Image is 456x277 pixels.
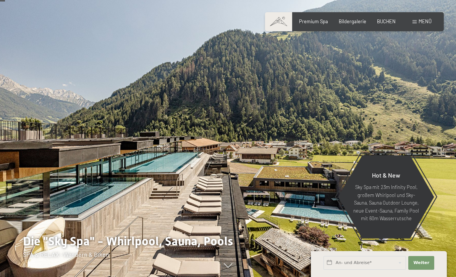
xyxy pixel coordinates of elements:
span: Menü [419,18,432,24]
p: Sky Spa mit 23m Infinity Pool, großem Whirlpool und Sky-Sauna, Sauna Outdoor Lounge, neue Event-S... [353,183,419,222]
button: Weiter [408,256,434,270]
a: Premium Spa [299,18,328,24]
span: Weiter [413,260,429,266]
span: Schnellanfrage [311,247,337,251]
a: Bildergalerie [339,18,366,24]
a: BUCHEN [377,18,396,24]
a: Hot & New Sky Spa mit 23m Infinity Pool, großem Whirlpool und Sky-Sauna, Sauna Outdoor Lounge, ne... [338,155,435,239]
span: Hot & New [372,171,400,179]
